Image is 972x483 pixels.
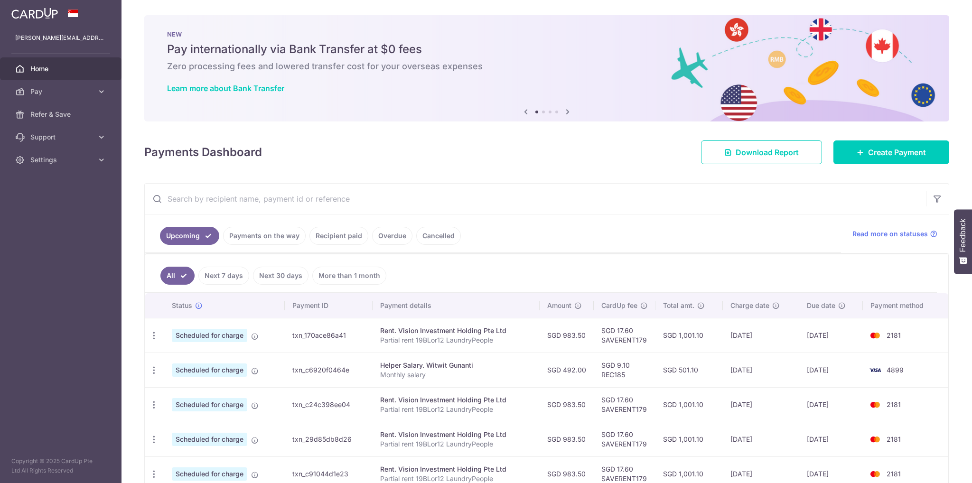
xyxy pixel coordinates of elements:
[312,267,386,285] a: More than 1 month
[160,227,219,245] a: Upcoming
[723,422,799,456] td: [DATE]
[223,227,306,245] a: Payments on the way
[373,293,540,318] th: Payment details
[540,422,594,456] td: SGD 983.50
[285,353,373,387] td: txn_c6920f0464e
[866,330,885,341] img: Bank Card
[540,387,594,422] td: SGD 983.50
[416,227,461,245] a: Cancelled
[172,433,247,446] span: Scheduled for charge
[833,140,949,164] a: Create Payment
[167,42,926,57] h5: Pay internationally via Bank Transfer at $0 fees
[799,353,863,387] td: [DATE]
[30,155,93,165] span: Settings
[380,335,532,345] p: Partial rent 19BLor12 LaundryPeople
[285,422,373,456] td: txn_29d85db8d26
[736,147,799,158] span: Download Report
[380,464,532,474] div: Rent. Vision Investment Holding Pte Ltd
[852,229,928,239] span: Read more on statuses
[172,329,247,342] span: Scheduled for charge
[285,293,373,318] th: Payment ID
[285,318,373,353] td: txn_170ace86a41
[868,147,926,158] span: Create Payment
[887,400,901,409] span: 2181
[380,439,532,449] p: Partial rent 19BLor12 LaundryPeople
[863,293,948,318] th: Payment method
[380,361,532,370] div: Helper Salary. Witwit Gunanti
[172,301,192,310] span: Status
[887,331,901,339] span: 2181
[144,15,949,121] img: Bank transfer banner
[172,467,247,481] span: Scheduled for charge
[253,267,308,285] a: Next 30 days
[866,399,885,410] img: Bank Card
[30,110,93,119] span: Refer & Save
[887,470,901,478] span: 2181
[799,318,863,353] td: [DATE]
[167,30,926,38] p: NEW
[380,405,532,414] p: Partial rent 19BLor12 LaundryPeople
[15,33,106,43] p: [PERSON_NAME][EMAIL_ADDRESS][DOMAIN_NAME]
[285,387,373,422] td: txn_c24c398ee04
[799,422,863,456] td: [DATE]
[380,326,532,335] div: Rent. Vision Investment Holding Pte Ltd
[730,301,769,310] span: Charge date
[198,267,249,285] a: Next 7 days
[701,140,822,164] a: Download Report
[160,267,195,285] a: All
[11,8,58,19] img: CardUp
[380,370,532,380] p: Monthly salary
[601,301,637,310] span: CardUp fee
[30,64,93,74] span: Home
[30,132,93,142] span: Support
[594,318,655,353] td: SGD 17.60 SAVERENT179
[655,422,723,456] td: SGD 1,001.10
[547,301,571,310] span: Amount
[866,434,885,445] img: Bank Card
[866,364,885,376] img: Bank Card
[540,318,594,353] td: SGD 983.50
[594,422,655,456] td: SGD 17.60 SAVERENT179
[172,398,247,411] span: Scheduled for charge
[663,301,694,310] span: Total amt.
[655,387,723,422] td: SGD 1,001.10
[594,353,655,387] td: SGD 9.10 REC185
[145,184,926,214] input: Search by recipient name, payment id or reference
[723,318,799,353] td: [DATE]
[887,366,904,374] span: 4899
[309,227,368,245] a: Recipient paid
[911,455,963,478] iframe: Opens a widget where you can find more information
[172,363,247,377] span: Scheduled for charge
[959,219,967,252] span: Feedback
[866,468,885,480] img: Bank Card
[954,209,972,274] button: Feedback - Show survey
[30,87,93,96] span: Pay
[852,229,937,239] a: Read more on statuses
[655,353,723,387] td: SGD 501.10
[167,84,284,93] a: Learn more about Bank Transfer
[723,387,799,422] td: [DATE]
[799,387,863,422] td: [DATE]
[380,395,532,405] div: Rent. Vision Investment Holding Pte Ltd
[807,301,835,310] span: Due date
[655,318,723,353] td: SGD 1,001.10
[540,353,594,387] td: SGD 492.00
[372,227,412,245] a: Overdue
[594,387,655,422] td: SGD 17.60 SAVERENT179
[144,144,262,161] h4: Payments Dashboard
[887,435,901,443] span: 2181
[723,353,799,387] td: [DATE]
[167,61,926,72] h6: Zero processing fees and lowered transfer cost for your overseas expenses
[380,430,532,439] div: Rent. Vision Investment Holding Pte Ltd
